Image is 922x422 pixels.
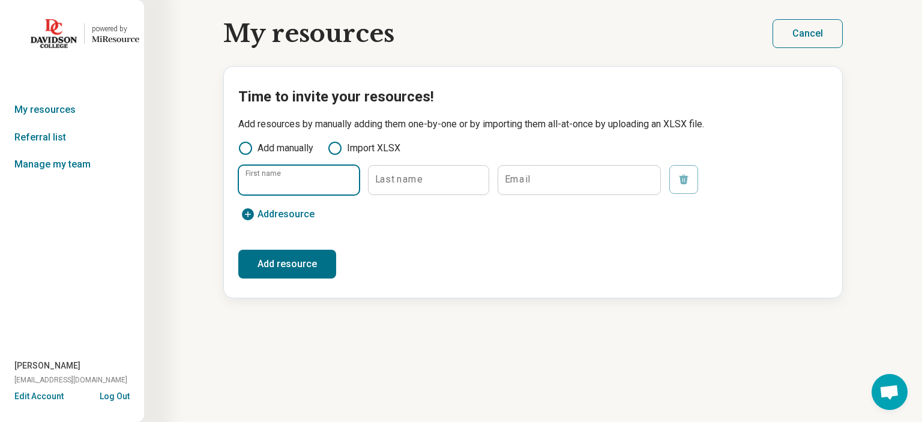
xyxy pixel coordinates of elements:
[375,175,423,184] label: Last name
[31,19,77,48] img: Davidson College
[5,19,139,48] a: Davidson Collegepowered by
[223,20,394,47] h1: My resources
[14,360,80,372] span: [PERSON_NAME]
[246,170,281,177] label: First name
[505,175,530,184] label: Email
[92,23,139,34] div: powered by
[100,390,130,400] button: Log Out
[238,117,828,131] p: Add resources by manually adding them one-by-one or by importing them all-at-once by uploading an...
[669,165,698,194] button: Remove
[14,375,127,385] span: [EMAIL_ADDRESS][DOMAIN_NAME]
[238,205,317,224] button: Addresource
[258,209,315,219] span: Add resource
[328,141,400,155] label: Import XLSX
[872,374,908,410] div: Open chat
[238,86,828,107] h2: Time to invite your resources!
[14,390,64,403] button: Edit Account
[238,141,313,155] label: Add manually
[238,250,336,279] button: Add resource
[773,19,843,48] button: Cancel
